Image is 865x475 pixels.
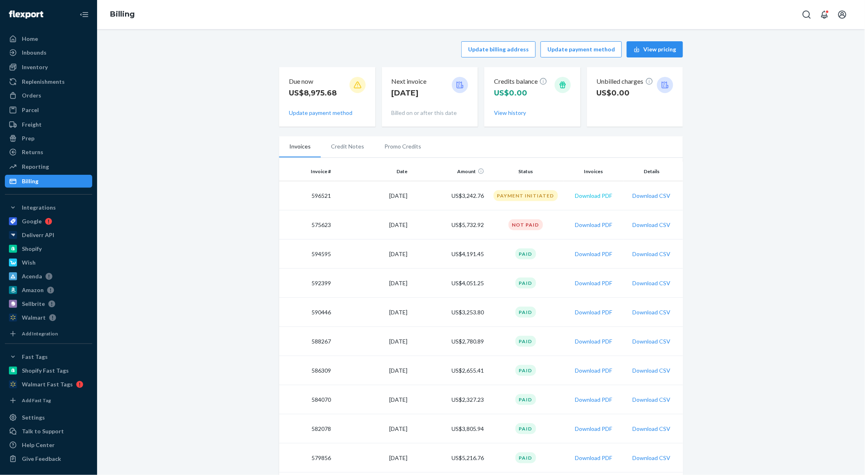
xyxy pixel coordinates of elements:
[411,210,488,240] td: US$5,732.92
[5,175,92,188] a: Billing
[321,136,374,157] li: Credit Notes
[22,91,41,100] div: Orders
[515,278,536,288] div: Paid
[279,327,335,356] td: 588267
[411,385,488,414] td: US$2,327.23
[335,162,411,181] th: Date
[461,41,536,57] button: Update billing address
[335,298,411,327] td: [DATE]
[411,327,488,356] td: US$2,780.89
[279,240,335,269] td: 594595
[22,245,42,253] div: Shopify
[289,77,337,86] p: Due now
[575,192,612,200] button: Download PDF
[5,425,92,438] a: Talk to Support
[5,46,92,59] a: Inbounds
[22,204,56,212] div: Integrations
[509,219,543,230] div: Not Paid
[392,88,427,98] p: [DATE]
[392,109,469,117] p: Billed on or after this date
[335,327,411,356] td: [DATE]
[5,439,92,452] a: Help Center
[515,307,536,318] div: Paid
[5,364,92,377] a: Shopify Fast Tags
[411,181,488,210] td: US$3,242.76
[22,455,61,463] div: Give Feedback
[22,134,34,142] div: Prep
[279,181,335,210] td: 596521
[22,217,42,225] div: Google
[22,121,42,129] div: Freight
[22,177,38,185] div: Billing
[799,6,815,23] button: Open Search Box
[5,215,92,228] a: Google
[575,308,612,316] button: Download PDF
[22,49,47,57] div: Inbounds
[575,221,612,229] button: Download PDF
[22,414,45,422] div: Settings
[627,41,683,57] button: View pricing
[5,350,92,363] button: Fast Tags
[335,240,411,269] td: [DATE]
[5,201,92,214] button: Integrations
[22,367,69,375] div: Shopify Fast Tags
[515,423,536,434] div: Paid
[5,160,92,173] a: Reporting
[22,106,39,114] div: Parcel
[289,109,352,117] button: Update payment method
[22,259,36,267] div: Wish
[515,394,536,405] div: Paid
[575,425,612,433] button: Download PDF
[515,365,536,376] div: Paid
[5,394,92,407] a: Add Fast Tag
[5,32,92,45] a: Home
[289,88,337,98] p: US$8,975.68
[5,284,92,297] a: Amazon
[335,443,411,473] td: [DATE]
[279,385,335,414] td: 584070
[335,356,411,385] td: [DATE]
[22,148,43,156] div: Returns
[22,35,38,43] div: Home
[279,298,335,327] td: 590446
[5,242,92,255] a: Shopify
[5,118,92,131] a: Freight
[564,162,623,181] th: Invoices
[575,454,612,462] button: Download PDF
[22,427,64,435] div: Talk to Support
[575,396,612,404] button: Download PDF
[22,300,45,308] div: Sellbrite
[575,367,612,375] button: Download PDF
[515,248,536,259] div: Paid
[5,146,92,159] a: Returns
[22,380,73,388] div: Walmart Fast Tags
[22,78,65,86] div: Replenishments
[5,452,92,465] button: Give Feedback
[411,414,488,443] td: US$3,805.94
[279,443,335,473] td: 579856
[110,10,135,19] a: Billing
[623,162,683,181] th: Details
[5,411,92,424] a: Settings
[335,210,411,240] td: [DATE]
[494,109,526,117] button: View history
[575,337,612,346] button: Download PDF
[494,77,547,86] p: Credits balance
[5,229,92,242] a: Deliverr API
[575,279,612,287] button: Download PDF
[5,256,92,269] a: Wish
[632,192,670,200] button: Download CSV
[632,221,670,229] button: Download CSV
[279,356,335,385] td: 586309
[5,89,92,102] a: Orders
[411,240,488,269] td: US$4,191.45
[335,414,411,443] td: [DATE]
[575,250,612,258] button: Download PDF
[5,61,92,74] a: Inventory
[22,353,48,361] div: Fast Tags
[76,6,92,23] button: Close Navigation
[22,330,58,337] div: Add Integration
[279,414,335,443] td: 582078
[22,286,44,294] div: Amazon
[374,136,431,157] li: Promo Credits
